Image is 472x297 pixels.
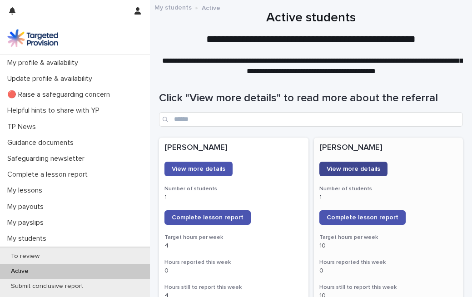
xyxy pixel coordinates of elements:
[164,143,303,153] p: [PERSON_NAME]
[4,154,92,163] p: Safeguarding newsletter
[327,214,398,221] span: Complete lesson report
[164,162,233,176] a: View more details
[164,267,303,275] p: 0
[164,210,251,225] a: Complete lesson report
[172,166,225,172] span: View more details
[4,203,51,211] p: My payouts
[4,170,95,179] p: Complete a lesson report
[159,10,463,26] h1: Active students
[7,29,58,47] img: M5nRWzHhSzIhMunXDL62
[319,210,406,225] a: Complete lesson report
[164,193,303,201] p: 1
[319,284,458,291] h3: Hours still to report this week
[319,185,458,193] h3: Number of students
[319,242,458,250] p: 10
[164,185,303,193] h3: Number of students
[4,252,47,260] p: To review
[4,123,43,131] p: TP News
[4,282,90,290] p: Submit conclusive report
[164,242,303,250] p: 4
[172,214,243,221] span: Complete lesson report
[319,162,388,176] a: View more details
[164,284,303,291] h3: Hours still to report this week
[202,2,220,12] p: Active
[164,234,303,241] h3: Target hours per week
[4,234,54,243] p: My students
[319,193,458,201] p: 1
[154,2,192,12] a: My students
[4,139,81,147] p: Guidance documents
[159,112,463,127] input: Search
[327,166,380,172] span: View more details
[4,90,117,99] p: 🔴 Raise a safeguarding concern
[4,106,107,115] p: Helpful hints to share with YP
[319,143,458,153] p: [PERSON_NAME]
[4,74,99,83] p: Update profile & availability
[319,259,458,266] h3: Hours reported this week
[4,218,51,227] p: My payslips
[164,259,303,266] h3: Hours reported this week
[4,59,85,67] p: My profile & availability
[4,186,50,195] p: My lessons
[319,234,458,241] h3: Target hours per week
[159,92,463,105] h1: Click "View more details" to read more about the referral
[319,267,458,275] p: 0
[4,267,36,275] p: Active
